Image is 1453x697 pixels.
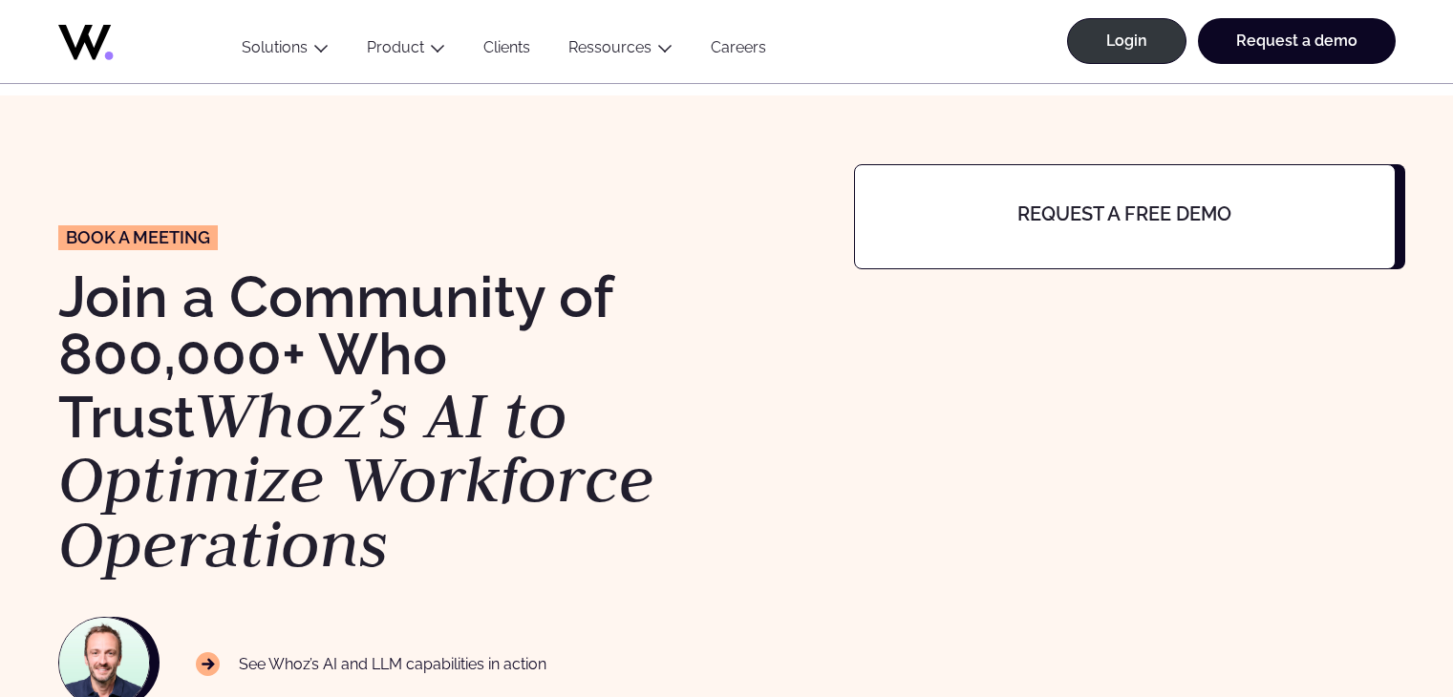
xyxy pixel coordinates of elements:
span: Book a meeting [66,229,210,246]
button: Solutions [223,38,348,64]
button: Product [348,38,464,64]
a: Product [367,38,424,56]
a: Ressources [568,38,652,56]
em: Whoz’s AI to Optimize Workforce Operations [58,372,654,585]
a: Careers [692,38,785,64]
a: Login [1067,18,1186,64]
h1: Join a Community of 800,000+ Who Trust [58,268,708,577]
h4: Request a free demo [914,203,1335,224]
a: Clients [464,38,549,64]
p: See Whoz’s AI and LLM capabilities in action [196,652,547,677]
a: Request a demo [1198,18,1396,64]
button: Ressources [549,38,692,64]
